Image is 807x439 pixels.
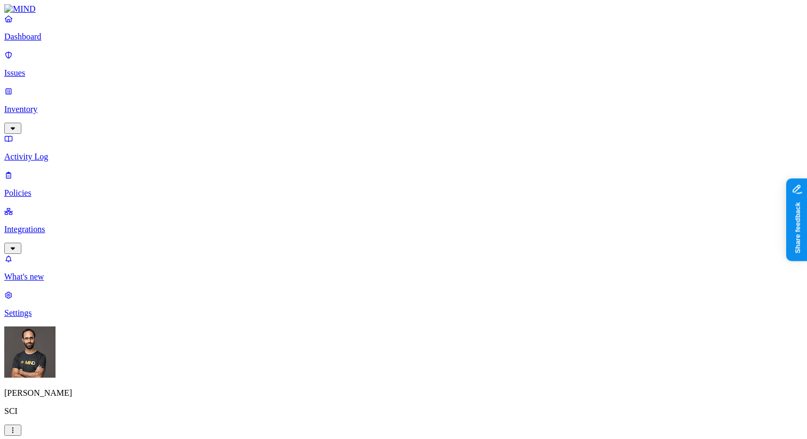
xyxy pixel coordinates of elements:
[4,68,803,78] p: Issues
[4,32,803,42] p: Dashboard
[4,105,803,114] p: Inventory
[4,272,803,282] p: What's new
[4,152,803,162] p: Activity Log
[4,225,803,234] p: Integrations
[4,406,803,416] p: SCI
[4,4,36,14] img: MIND
[4,326,56,378] img: Ohad Abarbanel
[4,308,803,318] p: Settings
[4,388,803,398] p: [PERSON_NAME]
[4,188,803,198] p: Policies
